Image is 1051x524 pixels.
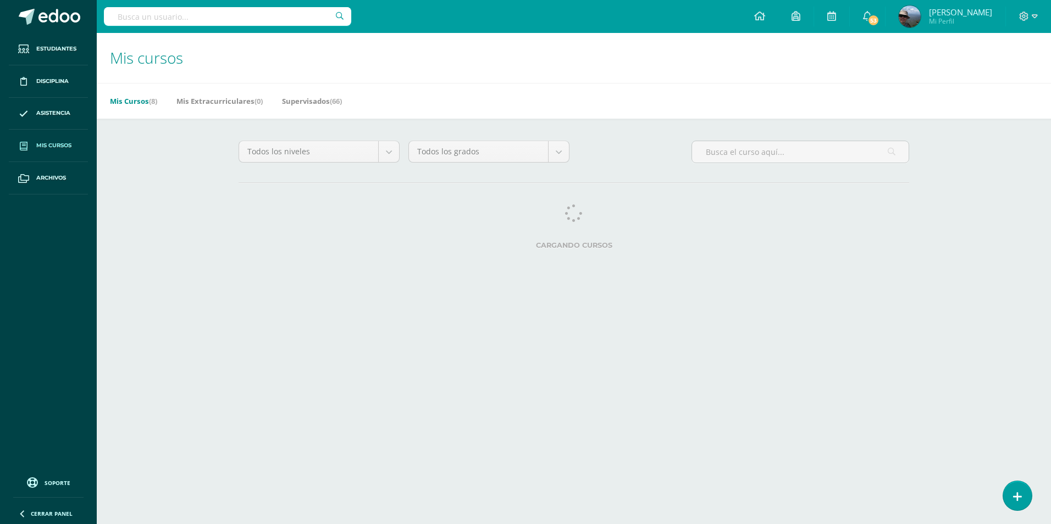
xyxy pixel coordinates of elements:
[9,65,88,98] a: Disciplina
[247,141,370,162] span: Todos los niveles
[149,96,157,106] span: (8)
[9,162,88,194] a: Archivos
[31,510,73,517] span: Cerrar panel
[110,47,183,68] span: Mis cursos
[899,5,921,27] img: e57d4945eb58c8e9487f3e3570aa7150.png
[239,141,399,162] a: Todos los niveles
[13,475,84,489] a: Soporte
[36,44,76,53] span: Estudiantes
[176,92,263,110] a: Mis Extracurriculares(0)
[929,16,992,26] span: Mi Perfil
[9,33,88,65] a: Estudiantes
[409,141,569,162] a: Todos los grados
[239,241,909,249] label: Cargando cursos
[36,109,70,118] span: Asistencia
[255,96,263,106] span: (0)
[282,92,342,110] a: Supervisados(66)
[9,130,88,162] a: Mis cursos
[36,77,69,86] span: Disciplina
[45,479,70,487] span: Soporte
[36,141,71,150] span: Mis cursos
[867,14,879,26] span: 53
[110,92,157,110] a: Mis Cursos(8)
[330,96,342,106] span: (66)
[104,7,351,26] input: Busca un usuario...
[929,7,992,18] span: [PERSON_NAME]
[9,98,88,130] a: Asistencia
[692,141,909,163] input: Busca el curso aquí...
[417,141,540,162] span: Todos los grados
[36,174,66,182] span: Archivos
